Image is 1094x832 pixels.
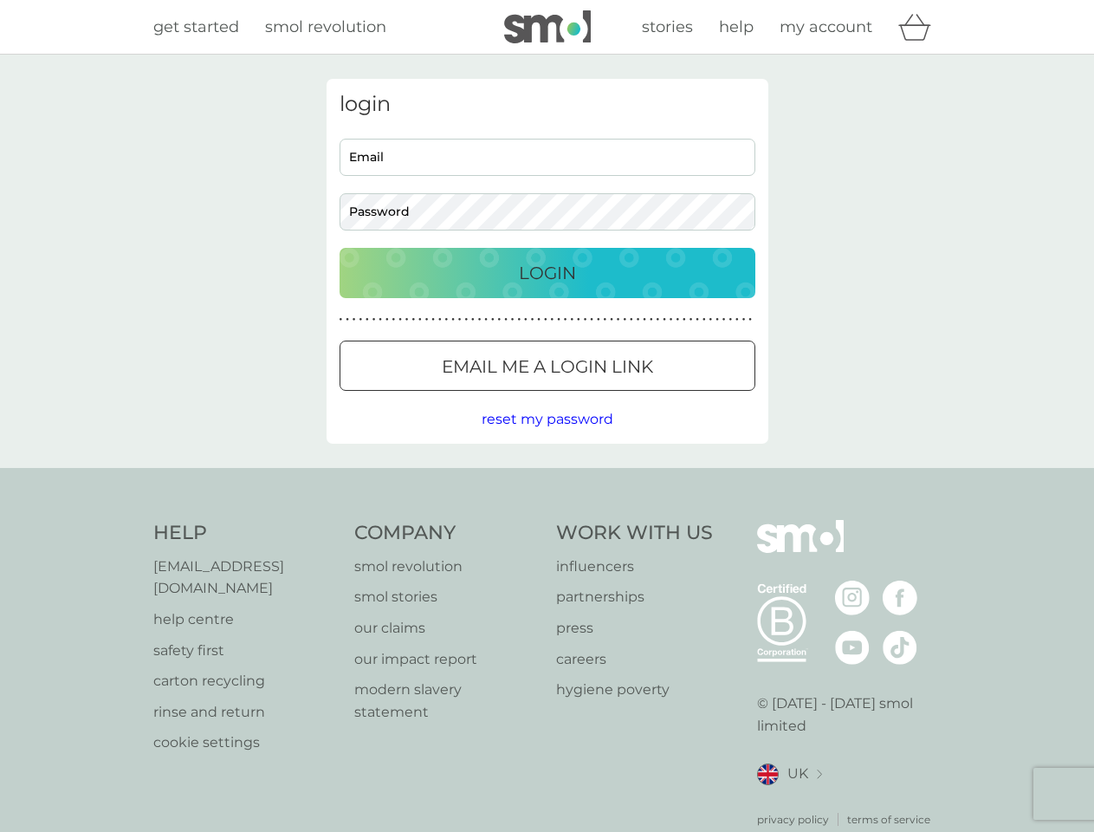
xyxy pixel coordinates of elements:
[696,315,699,324] p: ●
[392,315,396,324] p: ●
[451,315,455,324] p: ●
[590,315,593,324] p: ●
[642,15,693,40] a: stories
[471,315,475,324] p: ●
[425,315,429,324] p: ●
[722,315,726,324] p: ●
[354,556,539,578] p: smol revolution
[657,315,660,324] p: ●
[643,315,646,324] p: ●
[898,10,942,44] div: basket
[757,692,942,737] p: © [DATE] - [DATE] smol limited
[153,608,338,631] p: help centre
[676,315,679,324] p: ●
[504,10,591,43] img: smol
[379,315,382,324] p: ●
[354,520,539,547] h4: Company
[663,315,666,324] p: ●
[623,315,626,324] p: ●
[524,315,528,324] p: ●
[556,520,713,547] h4: Work With Us
[153,640,338,662] a: safety first
[531,315,534,324] p: ●
[642,17,693,36] span: stories
[372,315,376,324] p: ●
[564,315,567,324] p: ●
[557,315,560,324] p: ●
[366,315,369,324] p: ●
[787,763,808,785] span: UK
[689,315,693,324] p: ●
[683,315,686,324] p: ●
[354,679,539,723] p: modern slavery statement
[637,315,640,324] p: ●
[780,17,872,36] span: my account
[835,581,870,615] img: visit the smol Instagram page
[577,315,580,324] p: ●
[630,315,633,324] p: ●
[617,315,620,324] p: ●
[556,648,713,671] a: careers
[458,315,462,324] p: ●
[883,630,917,665] img: visit the smol Tiktok page
[153,670,338,692] a: carton recycling
[728,315,732,324] p: ●
[709,315,713,324] p: ●
[570,315,573,324] p: ●
[519,259,576,287] p: Login
[719,15,754,40] a: help
[354,648,539,671] a: our impact report
[354,617,539,640] a: our claims
[757,811,829,828] a: privacy policy
[556,617,713,640] a: press
[498,315,502,324] p: ●
[153,520,338,547] h4: Help
[354,586,539,608] a: smol stories
[265,15,386,40] a: smol revolution
[153,556,338,600] a: [EMAIL_ADDRESS][DOMAIN_NAME]
[556,556,713,578] a: influencers
[438,315,442,324] p: ●
[405,315,409,324] p: ●
[715,315,719,324] p: ●
[340,92,755,117] h3: login
[153,731,338,754] a: cookie settings
[445,315,449,324] p: ●
[385,315,389,324] p: ●
[835,630,870,665] img: visit the smol Youtube page
[597,315,600,324] p: ●
[482,408,613,431] button: reset my password
[556,679,713,701] a: hygiene poverty
[604,315,607,324] p: ●
[484,315,488,324] p: ●
[153,15,239,40] a: get started
[511,315,515,324] p: ●
[735,315,739,324] p: ●
[153,701,338,724] a: rinse and return
[491,315,495,324] p: ●
[551,315,554,324] p: ●
[556,586,713,608] a: partnerships
[847,811,930,828] a: terms of service
[650,315,653,324] p: ●
[442,353,653,380] p: Email me a login link
[817,770,822,779] img: select a new location
[719,17,754,36] span: help
[517,315,521,324] p: ●
[748,315,752,324] p: ●
[153,17,239,36] span: get started
[610,315,613,324] p: ●
[584,315,587,324] p: ●
[780,15,872,40] a: my account
[346,315,349,324] p: ●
